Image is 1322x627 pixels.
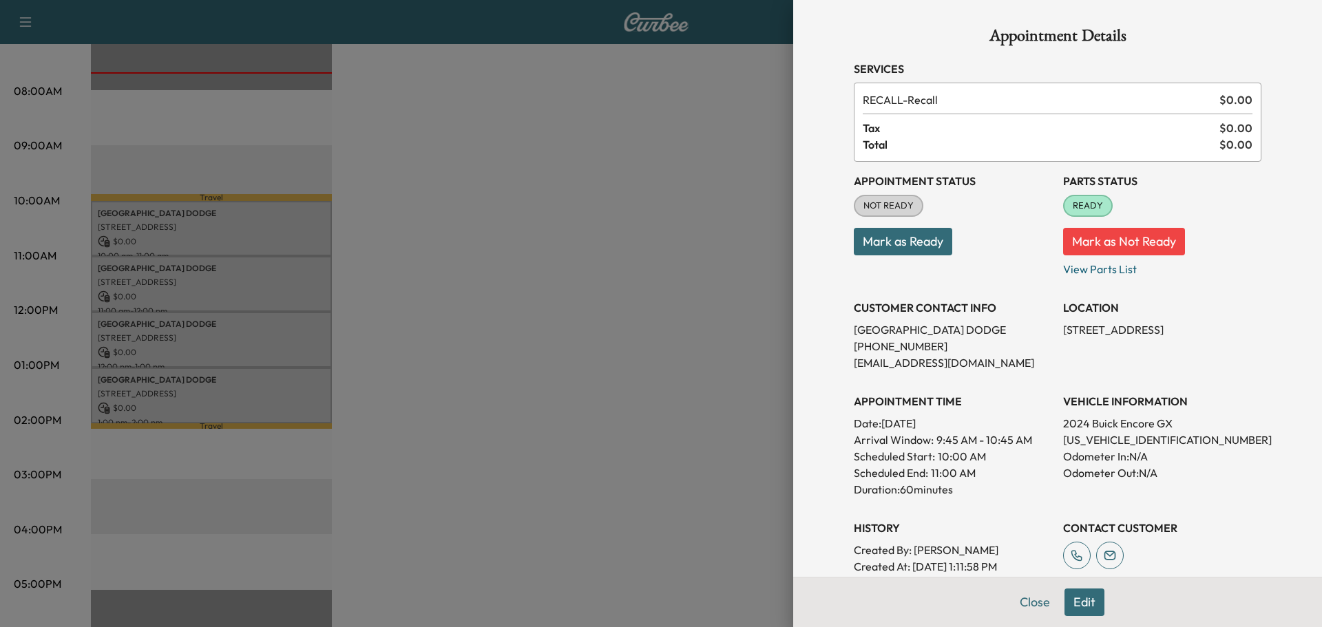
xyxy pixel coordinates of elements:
h3: Appointment Status [854,173,1052,189]
span: $ 0.00 [1219,120,1252,136]
span: Total [863,136,1219,153]
p: Duration: 60 minutes [854,481,1052,498]
button: Mark as Not Ready [1063,228,1185,255]
p: Date: [DATE] [854,415,1052,432]
p: Scheduled Start: [854,448,935,465]
span: NOT READY [855,199,922,213]
p: 2024 Buick Encore GX [1063,415,1261,432]
h3: LOCATION [1063,299,1261,316]
h1: Appointment Details [854,28,1261,50]
span: READY [1064,199,1111,213]
p: Odometer Out: N/A [1063,465,1261,481]
p: [EMAIL_ADDRESS][DOMAIN_NAME] [854,354,1052,371]
button: Edit [1064,588,1104,616]
p: Arrival Window: [854,432,1052,448]
h3: History [854,520,1052,536]
p: Created By : [PERSON_NAME] [854,542,1052,558]
p: [GEOGRAPHIC_DATA] DODGE [854,321,1052,338]
p: Created At : [DATE] 1:11:58 PM [854,558,1052,575]
h3: CUSTOMER CONTACT INFO [854,299,1052,316]
p: View Parts List [1063,255,1261,277]
h3: APPOINTMENT TIME [854,393,1052,410]
button: Mark as Ready [854,228,952,255]
p: [PHONE_NUMBER] [854,338,1052,354]
p: 11:00 AM [931,465,976,481]
p: 10:00 AM [938,448,986,465]
span: Recall [863,92,1214,108]
p: [US_VEHICLE_IDENTIFICATION_NUMBER] [1063,432,1261,448]
span: 9:45 AM - 10:45 AM [936,432,1032,448]
span: $ 0.00 [1219,136,1252,153]
h3: Parts Status [1063,173,1261,189]
h3: CONTACT CUSTOMER [1063,520,1261,536]
p: Modified By : [PERSON_NAME] [854,575,1052,591]
span: $ 0.00 [1219,92,1252,108]
p: [STREET_ADDRESS] [1063,321,1261,338]
h3: VEHICLE INFORMATION [1063,393,1261,410]
span: Tax [863,120,1219,136]
button: Close [1011,588,1059,616]
h3: Services [854,61,1261,77]
p: Odometer In: N/A [1063,448,1261,465]
p: Scheduled End: [854,465,928,481]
